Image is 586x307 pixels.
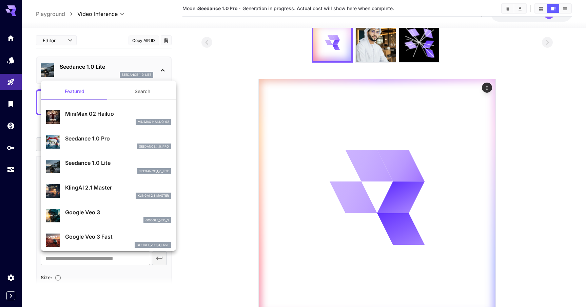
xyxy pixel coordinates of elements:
[137,243,169,247] p: google_veo_3_fast
[109,83,176,100] button: Search
[46,230,171,250] div: Google Veo 3 Fastgoogle_veo_3_fast
[65,208,171,216] p: Google Veo 3
[138,119,169,124] p: minimax_hailuo_02
[65,233,171,241] p: Google Veo 3 Fast
[139,144,169,149] p: seedance_1_0_pro
[46,205,171,226] div: Google Veo 3google_veo_3
[46,156,171,177] div: Seedance 1.0 Liteseedance_1_0_lite
[145,218,169,223] p: google_veo_3
[41,83,109,100] button: Featured
[65,183,171,192] p: KlingAI 2.1 Master
[65,159,171,167] p: Seedance 1.0 Lite
[139,169,169,174] p: seedance_1_0_lite
[65,110,171,118] p: MiniMax 02 Hailuo
[46,132,171,152] div: Seedance 1.0 Proseedance_1_0_pro
[65,134,171,142] p: Seedance 1.0 Pro
[46,107,171,128] div: MiniMax 02 Hailuominimax_hailuo_02
[138,193,169,198] p: klingai_2_1_master
[46,181,171,201] div: KlingAI 2.1 Masterklingai_2_1_master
